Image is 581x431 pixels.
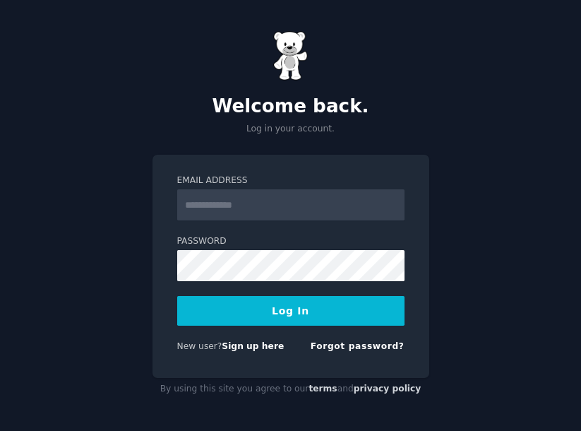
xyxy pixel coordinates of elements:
[309,384,337,394] a: terms
[152,378,429,401] div: By using this site you agree to our and
[311,341,405,351] a: Forgot password?
[152,95,429,118] h2: Welcome back.
[354,384,421,394] a: privacy policy
[177,341,222,351] span: New user?
[177,296,405,326] button: Log In
[177,235,405,248] label: Password
[152,123,429,136] p: Log in your account.
[222,341,284,351] a: Sign up here
[177,175,405,187] label: Email Address
[273,31,309,81] img: Gummy Bear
